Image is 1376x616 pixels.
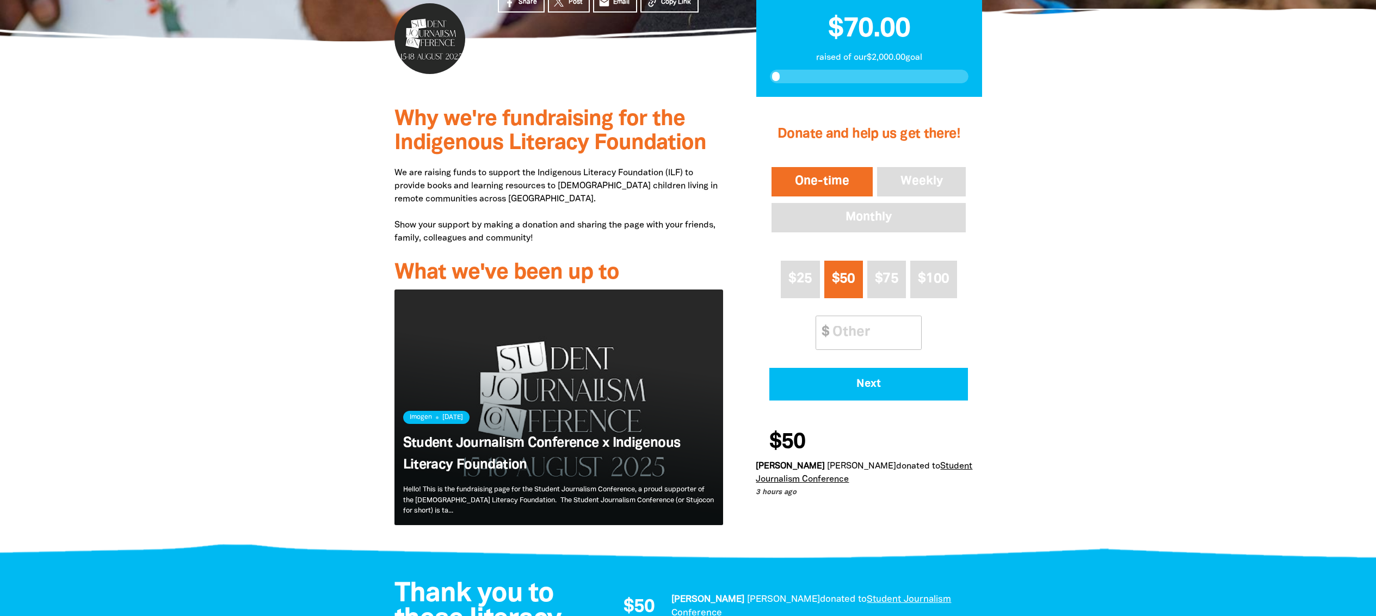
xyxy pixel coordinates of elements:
span: $100 [918,273,949,285]
p: 3 hours ago [756,488,973,498]
button: $50 [824,261,863,298]
span: Next [785,379,953,390]
input: Other [825,316,921,349]
em: [PERSON_NAME] [747,595,820,603]
div: Paginated content [394,289,724,538]
span: $25 [788,273,812,285]
em: [PERSON_NAME] [827,463,896,470]
button: Monthly [769,201,968,235]
span: $ [816,316,829,349]
p: We are raising funds to support the Indigenous Literacy Foundation (ILF) to provide books and lea... [394,167,724,245]
h2: Donate and help us get there! [769,113,968,156]
button: Weekly [875,165,968,199]
span: $50 [832,273,855,285]
span: donated to [896,463,940,470]
a: Student Journalism Conference x Indigenous Literacy Foundation [403,437,681,471]
span: $70.00 [828,17,910,42]
button: $100 [910,261,957,298]
p: raised of our $2,000.00 goal [770,51,968,64]
h3: What we've been up to [394,261,724,285]
button: $75 [867,261,906,298]
span: $75 [875,273,898,285]
span: $50 [769,432,805,453]
span: Why we're fundraising for the Indigenous Literacy Foundation [394,109,706,153]
em: [PERSON_NAME] [756,463,825,470]
span: donated to [820,595,867,603]
div: Donation stream [756,425,982,498]
em: [PERSON_NAME] [671,595,744,603]
button: Pay with Credit Card [769,368,968,401]
button: One-time [769,165,875,199]
button: $25 [781,261,819,298]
